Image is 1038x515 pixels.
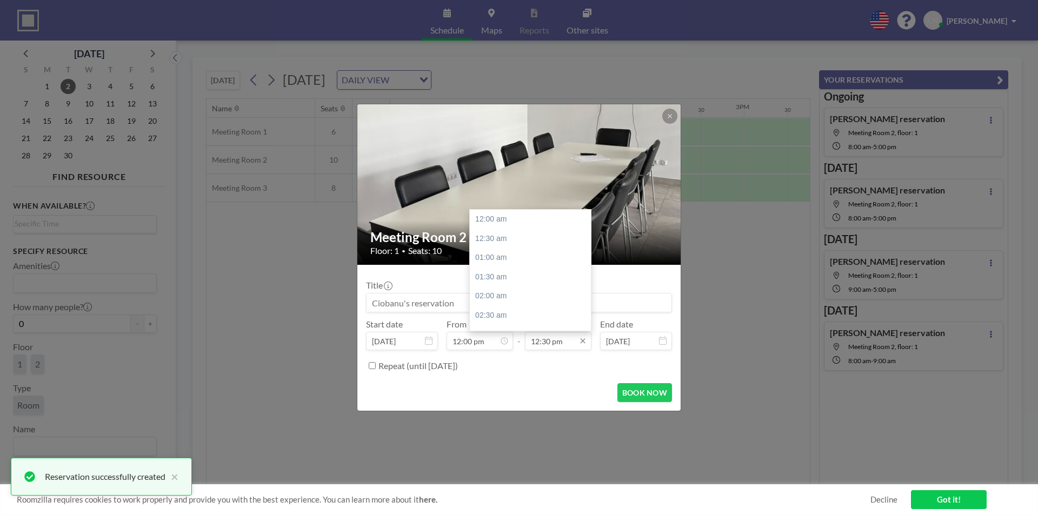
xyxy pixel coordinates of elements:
label: From [447,319,467,330]
span: Seats: 10 [408,245,442,256]
span: Floor: 1 [370,245,399,256]
a: Decline [870,494,897,505]
div: 12:00 am [470,210,596,229]
div: 02:00 am [470,286,596,306]
div: 12:30 am [470,229,596,249]
label: End date [600,319,633,330]
button: close [165,470,178,483]
div: 01:30 am [470,267,596,287]
div: 02:30 am [470,306,596,325]
label: Start date [366,319,403,330]
div: 01:00 am [470,248,596,267]
input: Ciobanu's reservation [367,293,671,312]
div: 03:00 am [470,325,596,345]
button: BOOK NOW [617,383,672,402]
label: Repeat (until [DATE]) [378,360,458,371]
span: - [517,323,521,346]
a: here. [419,494,437,504]
span: • [402,247,405,255]
span: Roomzilla requires cookies to work properly and provide you with the best experience. You can lea... [17,494,870,505]
a: Got it! [911,490,987,509]
label: Title [366,280,391,291]
div: Reservation successfully created [45,470,165,483]
h2: Meeting Room 2 [370,229,669,245]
